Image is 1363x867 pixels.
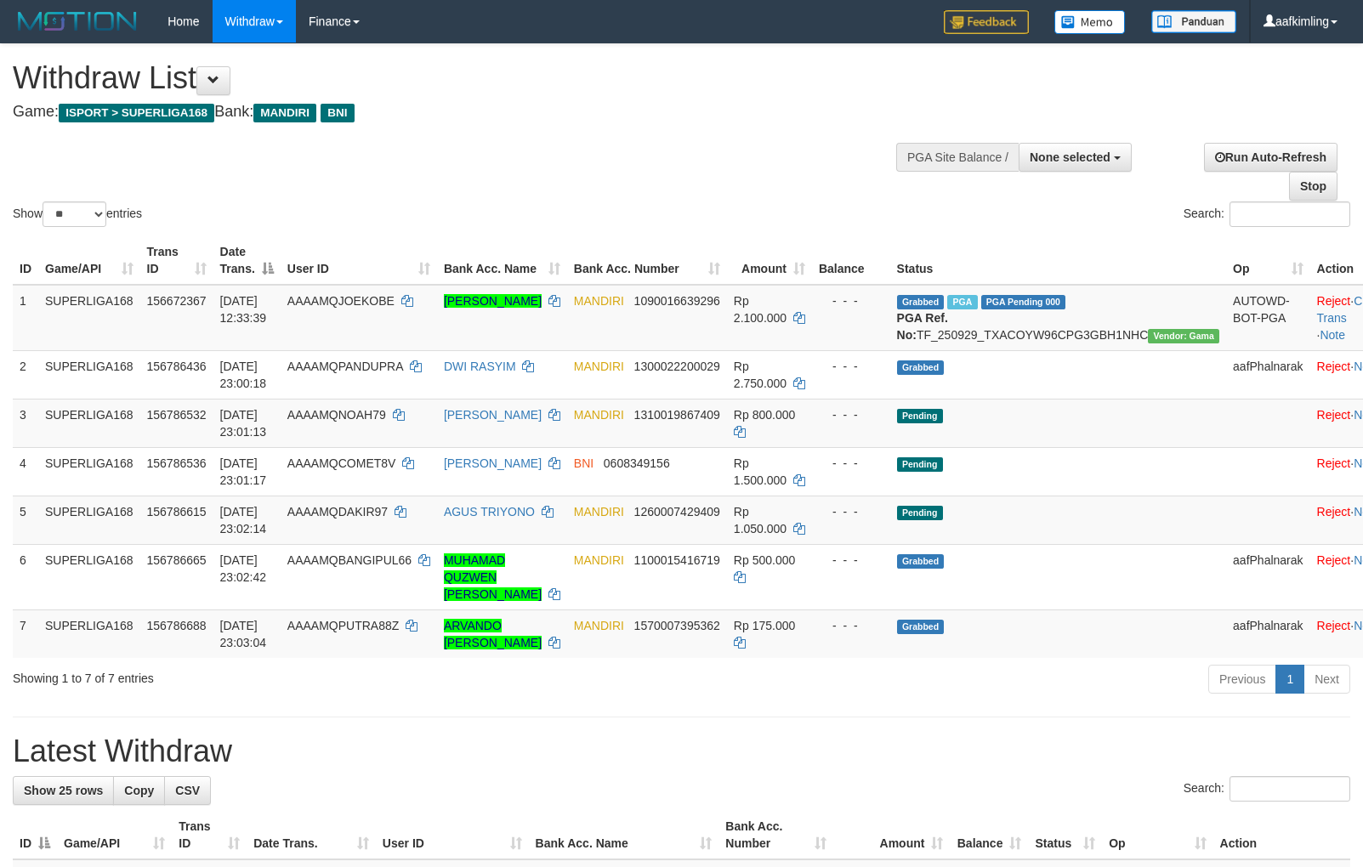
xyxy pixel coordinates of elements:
span: 156786665 [147,553,207,567]
td: AUTOWD-BOT-PGA [1226,285,1310,351]
th: Trans ID: activate to sort column ascending [172,811,247,859]
span: Marked by aafsengchandara [947,295,977,309]
span: MANDIRI [574,408,624,422]
select: Showentries [43,201,106,227]
div: - - - [819,617,883,634]
span: [DATE] 23:03:04 [220,619,267,649]
td: TF_250929_TXACOYW96CPG3GBH1NHC [890,285,1226,351]
span: Rp 175.000 [734,619,795,632]
input: Search: [1230,201,1350,227]
td: aafPhalnarak [1226,350,1310,399]
span: AAAAMQCOMET8V [287,456,396,470]
span: MANDIRI [574,360,624,373]
label: Search: [1184,201,1350,227]
a: AGUS TRIYONO [444,505,535,518]
div: - - - [819,406,883,423]
span: Rp 2.750.000 [734,360,787,390]
a: [PERSON_NAME] [444,294,542,308]
td: 4 [13,447,38,496]
th: Bank Acc. Name: activate to sort column ascending [529,811,719,859]
span: ISPORT > SUPERLIGA168 [59,104,214,122]
td: SUPERLIGA168 [38,609,140,658]
a: Copy [113,776,165,805]
a: Next [1303,665,1350,694]
a: [PERSON_NAME] [444,408,542,422]
label: Show entries [13,201,142,227]
th: ID [13,236,38,285]
th: Game/API: activate to sort column ascending [38,236,140,285]
span: 156786615 [147,505,207,518]
span: 156786532 [147,408,207,422]
span: Rp 500.000 [734,553,795,567]
th: Date Trans.: activate to sort column descending [213,236,281,285]
a: Reject [1317,505,1351,518]
span: AAAAMQPUTRA88Z [287,619,399,632]
td: 6 [13,544,38,609]
span: Copy 1100015416719 to clipboard [634,553,720,567]
td: SUPERLIGA168 [38,399,140,447]
div: - - - [819,552,883,569]
a: Reject [1317,456,1351,470]
th: Op: activate to sort column ascending [1226,236,1310,285]
span: BNI [321,104,354,122]
input: Search: [1230,776,1350,802]
td: SUPERLIGA168 [38,350,140,399]
button: None selected [1019,143,1132,172]
span: AAAAMQBANGIPUL66 [287,553,412,567]
td: 1 [13,285,38,351]
h1: Withdraw List [13,61,892,95]
th: User ID: activate to sort column ascending [281,236,437,285]
span: Copy 1300022200029 to clipboard [634,360,720,373]
th: Balance [812,236,890,285]
a: Show 25 rows [13,776,114,805]
a: Previous [1208,665,1276,694]
th: Bank Acc. Number: activate to sort column ascending [718,811,833,859]
span: Copy 1310019867409 to clipboard [634,408,720,422]
div: - - - [819,455,883,472]
th: Status: activate to sort column ascending [1028,811,1102,859]
span: MANDIRI [574,619,624,632]
img: MOTION_logo.png [13,8,142,34]
th: Amount: activate to sort column ascending [833,811,950,859]
span: Rp 800.000 [734,408,795,422]
div: Showing 1 to 7 of 7 entries [13,663,555,687]
span: Copy 0608349156 to clipboard [604,456,670,470]
span: [DATE] 23:01:13 [220,408,267,439]
span: Copy 1260007429409 to clipboard [634,505,720,518]
b: PGA Ref. No: [897,311,948,342]
h1: Latest Withdraw [13,734,1350,768]
a: 1 [1275,665,1304,694]
a: Reject [1317,294,1351,308]
h4: Game: Bank: [13,104,892,121]
a: [PERSON_NAME] [444,456,542,470]
label: Search: [1184,776,1350,802]
td: SUPERLIGA168 [38,496,140,544]
span: Pending [897,457,943,472]
span: CSV [175,784,200,797]
td: aafPhalnarak [1226,609,1310,658]
div: PGA Site Balance / [896,143,1019,172]
th: ID: activate to sort column descending [13,811,57,859]
th: Amount: activate to sort column ascending [727,236,812,285]
span: AAAAMQNOAH79 [287,408,386,422]
span: Rp 1.050.000 [734,505,787,535]
a: DWI RASYIM [444,360,516,373]
th: Bank Acc. Number: activate to sort column ascending [567,236,727,285]
a: Reject [1317,360,1351,373]
a: Note [1320,328,1345,342]
th: User ID: activate to sort column ascending [376,811,529,859]
div: - - - [819,292,883,309]
td: SUPERLIGA168 [38,447,140,496]
span: [DATE] 23:02:14 [220,505,267,535]
a: Reject [1317,408,1351,422]
span: Copy 1090016639296 to clipboard [634,294,720,308]
span: Show 25 rows [24,784,103,797]
a: CSV [164,776,211,805]
span: Pending [897,409,943,423]
span: Copy 1570007395362 to clipboard [634,619,720,632]
span: PGA Pending [981,295,1066,309]
div: - - - [819,503,883,520]
span: Vendor URL: https://trx31.1velocity.biz [1148,329,1219,343]
span: Grabbed [897,620,945,634]
span: Rp 1.500.000 [734,456,787,487]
